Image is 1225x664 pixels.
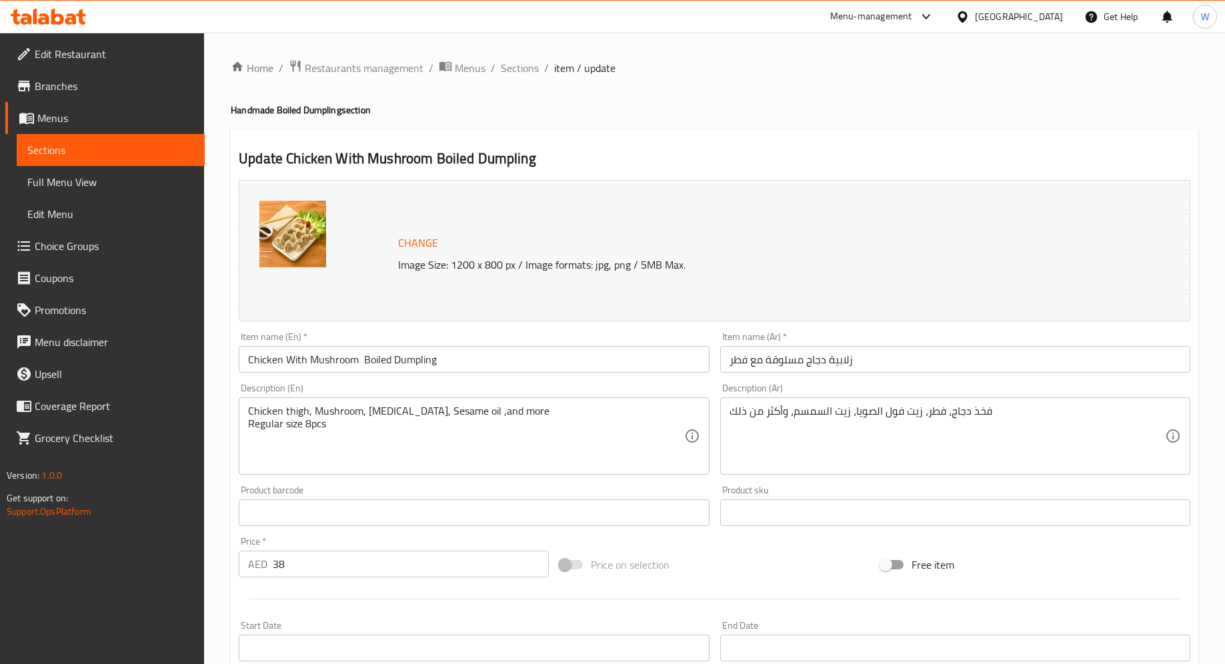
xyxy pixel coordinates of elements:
[35,46,194,62] span: Edit Restaurant
[554,60,616,76] span: item / update
[5,422,205,454] a: Grocery Checklist
[305,60,423,76] span: Restaurants management
[273,551,549,577] input: Please enter price
[7,503,91,520] a: Support.OpsPlatform
[231,59,1198,77] nav: breadcrumb
[248,556,267,572] p: AED
[5,294,205,326] a: Promotions
[398,233,438,253] span: Change
[501,60,539,76] a: Sections
[35,430,194,446] span: Grocery Checklist
[17,134,205,166] a: Sections
[279,60,283,76] li: /
[5,326,205,358] a: Menu disclaimer
[439,59,485,77] a: Menus
[730,405,1165,468] textarea: فخذ دجاج، فطر، زيت فول الصويا، زيت السمسم، وأكثر من ذلك
[37,110,194,126] span: Menus
[720,499,1190,526] input: Please enter product sku
[429,60,433,76] li: /
[27,206,194,222] span: Edit Menu
[830,9,912,25] div: Menu-management
[591,557,670,573] span: Price on selection
[975,9,1063,24] div: [GEOGRAPHIC_DATA]
[27,174,194,190] span: Full Menu View
[5,262,205,294] a: Coupons
[491,60,495,76] li: /
[5,230,205,262] a: Choice Groups
[544,60,549,76] li: /
[5,70,205,102] a: Branches
[393,229,443,257] button: Change
[1201,9,1209,24] span: W
[239,149,1190,169] h2: Update Chicken With Mushroom Boiled Dumpling
[289,59,423,77] a: Restaurants management
[720,346,1190,373] input: Enter name Ar
[17,166,205,198] a: Full Menu View
[35,302,194,318] span: Promotions
[35,78,194,94] span: Branches
[231,103,1198,117] h4: Handmade Boiled Dumpling section
[17,198,205,230] a: Edit Menu
[5,390,205,422] a: Coverage Report
[393,257,1076,273] p: Image Size: 1200 x 800 px / Image formats: jpg, png / 5MB Max.
[231,60,273,76] a: Home
[35,270,194,286] span: Coupons
[7,467,39,484] span: Version:
[248,405,684,468] textarea: Chicken thigh, Mushroom, [MEDICAL_DATA], Sesame oil ,and more Regular size 8pcs
[5,102,205,134] a: Menus
[5,38,205,70] a: Edit Restaurant
[455,60,485,76] span: Menus
[7,489,68,507] span: Get support on:
[239,346,709,373] input: Enter name En
[35,238,194,254] span: Choice Groups
[5,358,205,390] a: Upsell
[259,201,326,267] img: Boiled_Dumpling638768726605345192.jpg
[35,334,194,350] span: Menu disclaimer
[239,499,709,526] input: Please enter product barcode
[35,398,194,414] span: Coverage Report
[27,142,194,158] span: Sections
[41,467,62,484] span: 1.0.0
[912,557,954,573] span: Free item
[35,366,194,382] span: Upsell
